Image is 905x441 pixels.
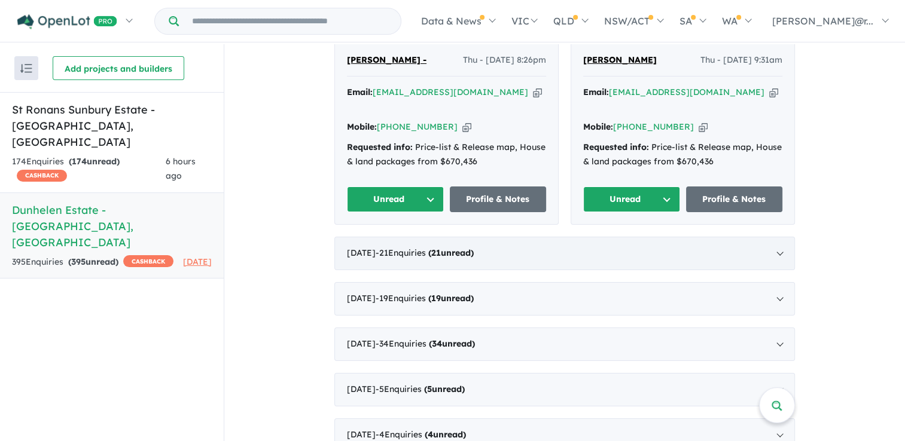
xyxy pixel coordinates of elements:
input: Try estate name, suburb, builder or developer [181,8,398,34]
span: - 19 Enquir ies [376,293,474,304]
div: [DATE] [334,237,795,270]
span: - 4 Enquir ies [376,429,466,440]
span: 21 [431,247,441,258]
span: 174 [72,156,87,167]
div: 174 Enquir ies [12,155,166,183]
span: 34 [432,338,442,349]
strong: ( unread) [68,256,118,267]
a: [PHONE_NUMBER] [613,121,694,132]
span: [PERSON_NAME] [583,54,657,65]
strong: Mobile: [347,121,377,132]
strong: ( unread) [69,156,120,167]
div: [DATE] [334,373,795,406]
span: - 5 Enquir ies [376,384,465,394]
strong: Requested info: [347,142,413,152]
button: Add projects and builders [53,56,184,80]
strong: ( unread) [428,247,474,258]
strong: Email: [583,87,609,97]
button: Unread [347,186,444,212]
h5: Dunhelen Estate - [GEOGRAPHIC_DATA] , [GEOGRAPHIC_DATA] [12,202,212,250]
a: Profile & Notes [686,186,783,212]
img: Openlot PRO Logo White [17,14,117,29]
span: [DATE] [183,256,212,267]
a: [PHONE_NUMBER] [377,121,458,132]
strong: ( unread) [428,293,474,304]
span: - 34 Enquir ies [376,338,475,349]
a: [PERSON_NAME] [583,53,657,68]
button: Copy [533,86,542,99]
span: 5 [427,384,432,394]
a: Profile & Notes [450,186,547,212]
img: sort.svg [20,64,32,73]
button: Copy [462,121,471,133]
span: Thu - [DATE] 9:31am [700,53,782,68]
strong: Email: [347,87,373,97]
a: [PERSON_NAME] - [347,53,426,68]
div: Price-list & Release map, House & land packages from $670,436 [583,140,782,169]
strong: ( unread) [429,338,475,349]
span: - 21 Enquir ies [376,247,474,258]
span: CASHBACK [17,170,67,182]
button: Unread [583,186,680,212]
strong: Requested info: [583,142,649,152]
button: Copy [699,121,708,133]
span: 6 hours ago [166,156,196,181]
span: [PERSON_NAME] - [347,54,426,65]
div: [DATE] [334,282,795,316]
span: Thu - [DATE] 8:26pm [463,53,546,68]
span: 19 [431,293,441,304]
span: CASHBACK [123,255,173,267]
div: 395 Enquir ies [12,255,173,269]
span: 395 [71,256,86,267]
strong: Mobile: [583,121,613,132]
h5: St Ronans Sunbury Estate - [GEOGRAPHIC_DATA] , [GEOGRAPHIC_DATA] [12,102,212,150]
a: [EMAIL_ADDRESS][DOMAIN_NAME] [609,87,764,97]
span: [PERSON_NAME]@r... [772,15,873,27]
button: Copy [769,86,778,99]
span: 4 [428,429,433,440]
div: [DATE] [334,327,795,361]
a: [EMAIL_ADDRESS][DOMAIN_NAME] [373,87,528,97]
div: Price-list & Release map, House & land packages from $670,436 [347,140,546,169]
strong: ( unread) [424,384,465,394]
strong: ( unread) [425,429,466,440]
